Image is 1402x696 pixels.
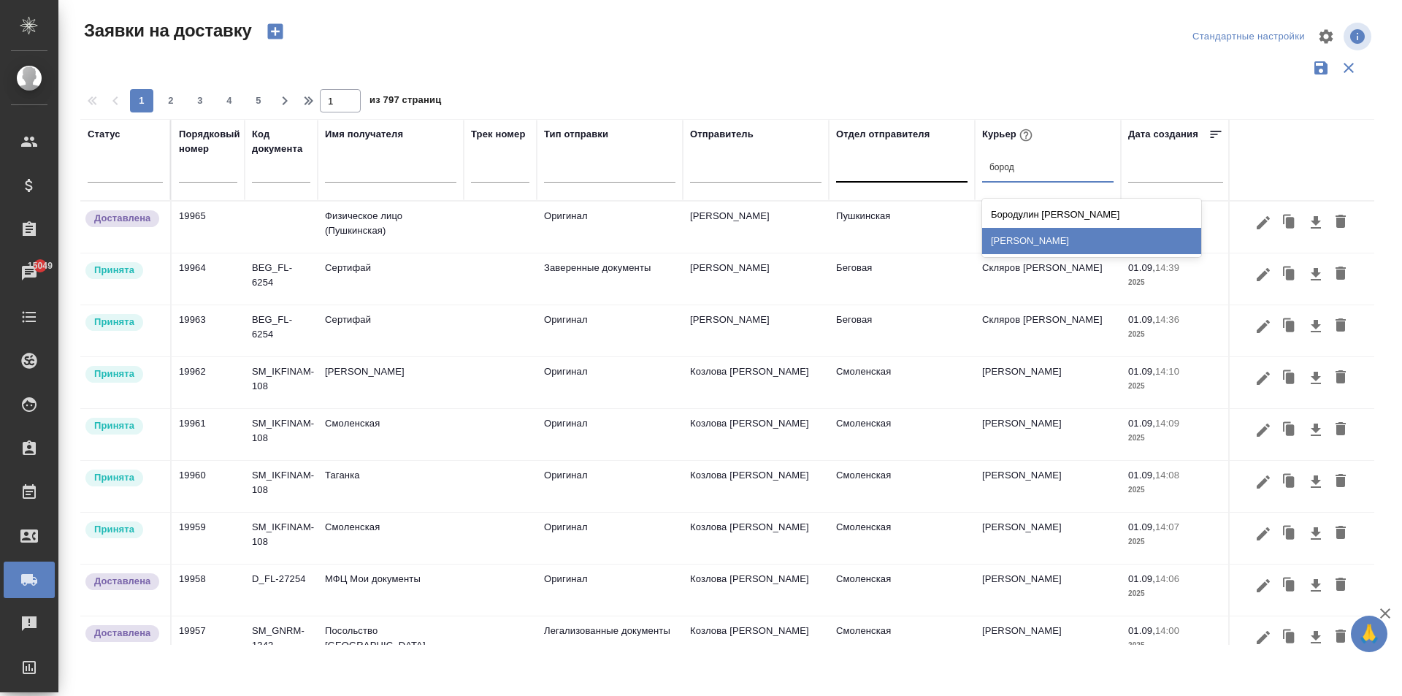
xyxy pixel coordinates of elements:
[537,253,683,305] td: Заверенные документы
[1328,416,1353,444] button: Удалить
[829,513,975,564] td: Смоленская
[318,461,464,512] td: Таганка
[1155,262,1179,273] p: 14:39
[537,202,683,253] td: Оригинал
[1128,470,1155,481] p: 01.09,
[159,93,183,108] span: 2
[318,357,464,408] td: [PERSON_NAME]
[683,305,829,356] td: [PERSON_NAME]
[1251,364,1276,392] button: Редактировать
[1328,624,1353,651] button: Удалить
[1128,573,1155,584] p: 01.09,
[1251,313,1276,340] button: Редактировать
[1251,261,1276,288] button: Редактировать
[683,253,829,305] td: [PERSON_NAME]
[1276,313,1303,340] button: Клонировать
[1128,535,1223,549] p: 2025
[245,357,318,408] td: SM_IKFINAM-108
[245,616,318,668] td: SM_GNRM-1342
[245,305,318,356] td: BEG_FL-6254
[1128,327,1223,342] p: 2025
[537,357,683,408] td: Оригинал
[1251,416,1276,444] button: Редактировать
[683,409,829,460] td: Козлова [PERSON_NAME]
[94,418,134,433] p: Принята
[325,127,403,142] div: Имя получателя
[683,461,829,512] td: Козлова [PERSON_NAME]
[188,89,212,112] button: 3
[471,127,526,142] div: Трек номер
[1303,261,1328,288] button: Скачать
[1128,483,1223,497] p: 2025
[975,513,1121,564] td: [PERSON_NAME]
[1189,26,1309,48] div: split button
[1307,54,1335,82] button: Сохранить фильтры
[188,93,212,108] span: 3
[1128,262,1155,273] p: 01.09,
[1303,624,1328,651] button: Скачать
[318,616,464,668] td: Посольство [GEOGRAPHIC_DATA]
[172,565,245,616] td: 19958
[1155,573,1179,584] p: 14:06
[1128,431,1223,445] p: 2025
[84,572,163,592] div: Документы доставлены, фактическая дата доставки проставиться автоматически
[1328,313,1353,340] button: Удалить
[84,313,163,332] div: Курьер назначен
[84,364,163,384] div: Курьер назначен
[1276,261,1303,288] button: Клонировать
[829,461,975,512] td: Смоленская
[318,565,464,616] td: МФЦ Мои документы
[683,616,829,668] td: Козлова [PERSON_NAME]
[537,409,683,460] td: Оригинал
[829,253,975,305] td: Беговая
[318,409,464,460] td: Смоленская
[1128,314,1155,325] p: 01.09,
[537,305,683,356] td: Оригинал
[172,253,245,305] td: 19964
[690,127,754,142] div: Отправитель
[1276,209,1303,237] button: Клонировать
[4,255,55,291] a: 15049
[982,126,1035,145] div: Курьер
[1155,366,1179,377] p: 14:10
[975,357,1121,408] td: [PERSON_NAME]
[1155,418,1179,429] p: 14:09
[537,616,683,668] td: Легализованные документы
[975,305,1121,356] td: Скляров [PERSON_NAME]
[1128,638,1223,653] p: 2025
[1328,572,1353,600] button: Удалить
[537,513,683,564] td: Оригинал
[1328,209,1353,237] button: Удалить
[1328,261,1353,288] button: Удалить
[1276,624,1303,651] button: Клонировать
[172,513,245,564] td: 19959
[1276,468,1303,496] button: Клонировать
[1128,366,1155,377] p: 01.09,
[1251,468,1276,496] button: Редактировать
[1303,520,1328,548] button: Скачать
[1128,379,1223,394] p: 2025
[537,461,683,512] td: Оригинал
[1328,468,1353,496] button: Удалить
[1303,468,1328,496] button: Скачать
[245,409,318,460] td: SM_IKFINAM-108
[1357,619,1382,649] span: 🙏
[1155,470,1179,481] p: 14:08
[94,626,150,640] p: Доставлена
[80,19,252,42] span: Заявки на доставку
[544,127,608,142] div: Тип отправки
[1276,520,1303,548] button: Клонировать
[318,253,464,305] td: Сертифай
[369,91,441,112] span: из 797 страниц
[1128,625,1155,636] p: 01.09,
[1303,364,1328,392] button: Скачать
[252,127,310,156] div: Код документа
[1251,624,1276,651] button: Редактировать
[172,202,245,253] td: 19965
[245,513,318,564] td: SM_IKFINAM-108
[1251,520,1276,548] button: Редактировать
[683,513,829,564] td: Козлова [PERSON_NAME]
[975,616,1121,668] td: [PERSON_NAME]
[172,616,245,668] td: 19957
[975,202,1121,253] td: [PERSON_NAME]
